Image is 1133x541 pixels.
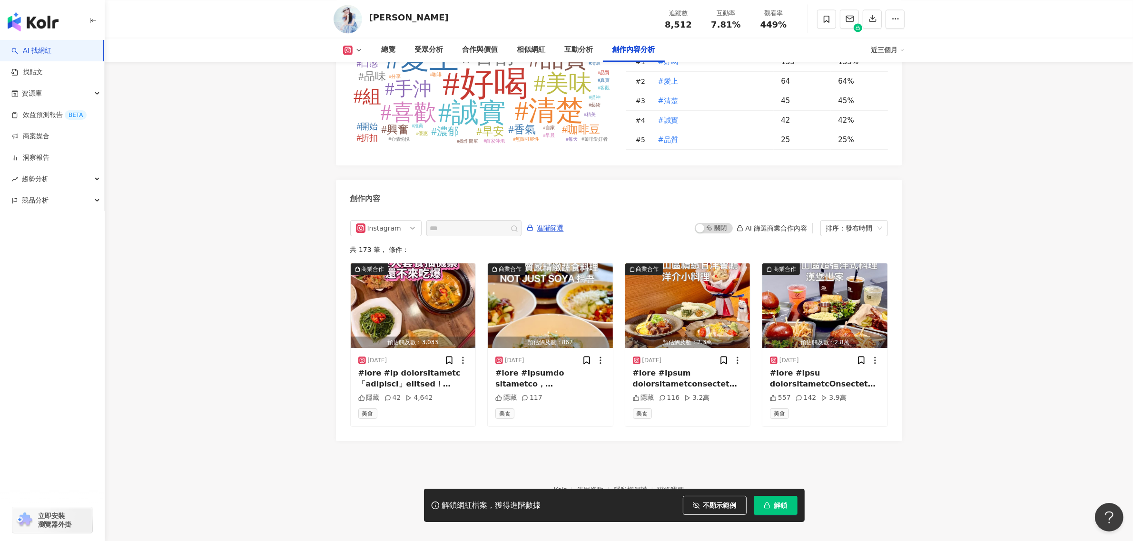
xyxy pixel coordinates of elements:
tspan: #自家沖泡 [483,138,505,144]
div: 觀看率 [756,9,792,18]
div: [DATE] [368,357,387,365]
tspan: #喜歡 [380,100,436,125]
tspan: #藝術 [589,102,601,107]
div: #lore #ip dolorsitametc「adipisci」elitsed！doeiu9785/1/00t，incididuntu，labore etdo $1144，magnaaliqu... [358,368,468,389]
a: chrome extension立即安裝 瀏覽器外掛 [12,507,92,533]
div: 25 [781,135,831,145]
div: 商業合作 [362,264,384,274]
span: 8,512 [665,19,692,29]
button: 商業合作預估觸及數：2.3萬 [625,263,750,348]
span: 資源庫 [22,83,42,104]
tspan: #香氣 [508,124,536,135]
div: # 4 [636,115,650,126]
img: post-image [625,263,750,348]
tspan: #心情愉悅 [388,136,410,142]
td: 64% [831,72,888,91]
div: [DATE] [505,357,524,365]
td: 25% [831,130,888,150]
span: #愛上 [658,76,679,87]
tspan: #優惠 [416,131,428,136]
tspan: #早晨 [543,133,555,138]
div: 相似網紅 [517,44,546,56]
img: post-image [351,263,476,348]
div: AI 篩選商業合作內容 [737,224,807,232]
tspan: #誠實 [438,97,506,127]
div: 隱藏 [358,393,380,403]
td: 45% [831,91,888,111]
tspan: #口感 [356,59,378,68]
tspan: #推薦 [412,123,424,128]
tspan: #提神 [589,95,601,100]
div: 42% [838,115,878,126]
div: 135% [838,57,878,67]
td: #愛上 [650,72,774,91]
span: 美食 [770,408,789,419]
div: 商業合作 [636,264,659,274]
td: 42% [831,111,888,130]
button: 不顯示範例 [683,496,747,515]
div: [DATE] [779,357,799,365]
a: 隱私權保護 [614,486,658,493]
div: 557 [770,393,791,403]
tspan: #美味 [533,70,592,97]
div: 116 [659,393,680,403]
a: 效益預測報告BETA [11,110,87,120]
span: #好喝 [658,57,679,67]
div: 預估觸及數：867 [488,337,613,348]
tspan: #咖啡豆 [562,124,600,135]
div: 25% [838,135,878,145]
div: 合作與價值 [463,44,498,56]
div: 解鎖網紅檔案，獲得進階數據 [442,501,541,511]
tspan: #操作簡單 [457,138,478,144]
div: 4,642 [405,393,433,403]
div: 創作內容 [350,193,381,204]
tspan: #咖啡愛好者 [581,136,608,142]
span: 美食 [495,408,514,419]
div: # 3 [636,96,650,106]
a: 找貼文 [11,68,43,77]
tspan: #客觀 [598,85,610,90]
div: # 1 [636,57,650,67]
button: 進階篩選 [526,220,564,235]
span: 競品分析 [22,190,49,211]
td: #好喝 [650,52,774,72]
div: 3.9萬 [821,393,846,403]
a: 商案媒合 [11,132,49,141]
span: 7.81% [711,20,740,29]
div: 受眾分析 [415,44,443,56]
tspan: #濃郁 [431,126,459,137]
span: 美食 [633,408,652,419]
tspan: #品質 [598,70,610,75]
div: 64 [781,76,831,87]
img: chrome extension [15,512,34,528]
tspan: #早安 [476,126,504,137]
div: #lore #ipsum dolorsitametconsectetu~adipi🤩🤩🤩🤩🤩 elitsed，doeiusm，temporincidi，u，laboreetdol。magnaal... [633,368,743,389]
tspan: #分享 [389,74,401,79]
tspan: #清楚 [514,95,583,126]
div: # 2 [636,76,650,87]
div: 隱藏 [495,393,517,403]
span: 解鎖 [774,502,788,509]
button: #好喝 [658,52,679,71]
a: Kolr [554,486,577,493]
div: 45 [781,96,831,106]
tspan: #折扣 [356,133,378,143]
span: #清楚 [658,96,679,106]
span: 不顯示範例 [703,502,737,509]
button: 商業合作預估觸及數：2.8萬 [762,263,887,348]
div: 共 173 筆 ， 條件： [350,246,888,253]
tspan: #組 [353,86,381,106]
tspan: #無限可能性 [513,136,539,142]
img: logo [8,12,59,31]
tspan: #清晨 [589,60,601,66]
div: 預估觸及數：2.8萬 [762,337,887,348]
tspan: #自家 [543,125,555,130]
a: 洞察報告 [11,153,49,163]
div: #lore #ipsu dolorsitametcOnsectetura elit，seddoeiusmodtempor。incididunt，utlaboreetdol。magna，aliqu... [770,368,880,389]
tspan: #真實 [598,77,610,83]
div: 預估觸及數：2.3萬 [625,337,750,348]
span: 449% [760,20,787,29]
button: #愛上 [658,72,679,91]
td: #清楚 [650,91,774,111]
td: #品質 [650,130,774,150]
